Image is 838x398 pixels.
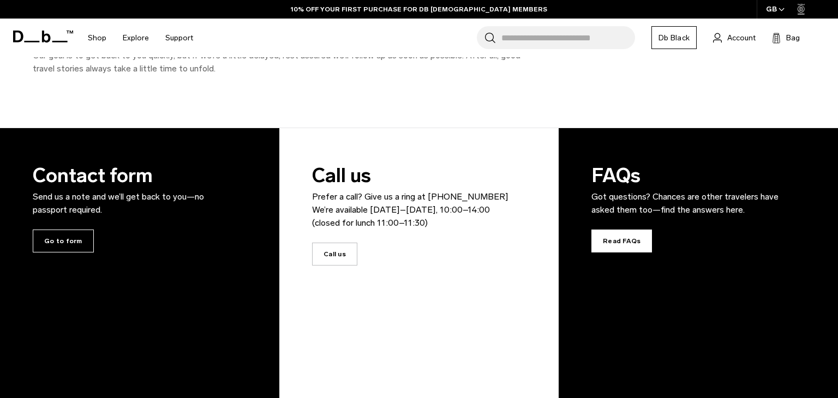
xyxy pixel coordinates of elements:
[772,31,800,44] button: Bag
[591,230,652,252] span: Read FAQs
[312,243,357,266] span: Call us
[80,19,201,57] nav: Main Navigation
[291,4,547,14] a: 10% OFF YOUR FIRST PURCHASE FOR DB [DEMOGRAPHIC_DATA] MEMBERS
[713,31,756,44] a: Account
[591,190,788,216] p: Got questions? Chances are other travelers have asked them too—find the answers here.
[33,190,229,216] p: Send us a note and we’ll get back to you—no passport required.
[727,32,756,44] span: Account
[33,49,524,75] p: Our goal is to get back to you quickly, but if we’re a little delayed, rest assured we’ll follow ...
[591,161,788,216] h3: FAQs
[312,190,508,230] p: Prefer a call? Give us a ring at [PHONE_NUMBER] We’re available [DATE]–[DATE], 10:00–14:00 (close...
[123,19,149,57] a: Explore
[651,26,697,49] a: Db Black
[33,161,229,216] h3: Contact form
[88,19,106,57] a: Shop
[312,161,508,230] h3: Call us
[33,230,94,252] span: Go to form
[786,32,800,44] span: Bag
[165,19,193,57] a: Support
